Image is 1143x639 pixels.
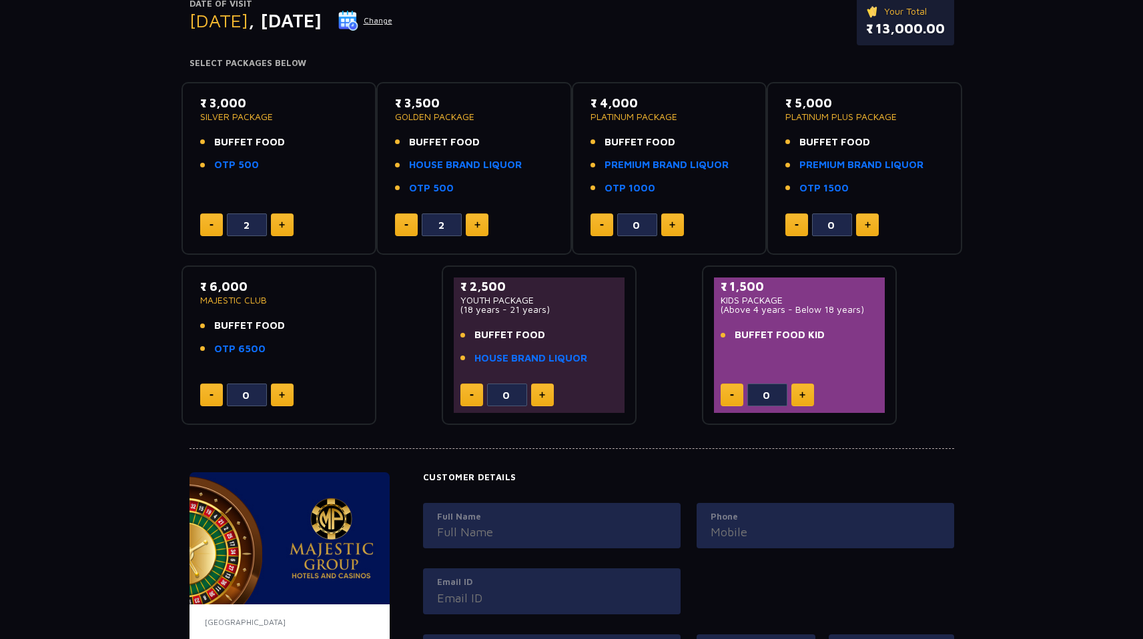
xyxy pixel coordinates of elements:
[210,224,214,226] img: minus
[395,94,553,112] p: ₹ 3,500
[470,394,474,396] img: minus
[279,392,285,398] img: plus
[189,58,954,69] h4: Select Packages Below
[795,224,799,226] img: minus
[730,394,734,396] img: minus
[605,135,675,150] span: BUFFET FOOD
[189,9,248,31] span: [DATE]
[404,224,408,226] img: minus
[605,181,655,196] a: OTP 1000
[474,351,587,366] a: HOUSE BRAND LIQUOR
[721,277,879,295] p: ₹ 1,500
[785,94,943,112] p: ₹ 5,000
[600,224,604,226] img: minus
[214,157,259,173] a: OTP 500
[248,9,322,31] span: , [DATE]
[437,510,667,524] label: Full Name
[200,295,358,305] p: MAJESTIC CLUB
[437,523,667,541] input: Full Name
[799,157,923,173] a: PREMIUM BRAND LIQUOR
[605,157,729,173] a: PREMIUM BRAND LIQUOR
[721,305,879,314] p: (Above 4 years - Below 18 years)
[721,295,879,305] p: KIDS PACKAGE
[214,318,285,334] span: BUFFET FOOD
[460,295,619,305] p: YOUTH PACKAGE
[189,472,390,604] img: majesticPride-banner
[865,221,871,228] img: plus
[785,112,943,121] p: PLATINUM PLUS PACKAGE
[338,10,393,31] button: Change
[735,328,825,343] span: BUFFET FOOD KID
[409,157,522,173] a: HOUSE BRAND LIQUOR
[669,221,675,228] img: plus
[866,4,880,19] img: ticket
[437,576,667,589] label: Email ID
[214,342,266,357] a: OTP 6500
[539,392,545,398] img: plus
[866,4,945,19] p: Your Total
[866,19,945,39] p: ₹ 13,000.00
[474,328,545,343] span: BUFFET FOOD
[437,589,667,607] input: Email ID
[214,135,285,150] span: BUFFET FOOD
[799,135,870,150] span: BUFFET FOOD
[200,94,358,112] p: ₹ 3,000
[395,112,553,121] p: GOLDEN PACKAGE
[591,94,749,112] p: ₹ 4,000
[711,510,940,524] label: Phone
[200,277,358,295] p: ₹ 6,000
[200,112,358,121] p: SILVER PACKAGE
[460,277,619,295] p: ₹ 2,500
[279,221,285,228] img: plus
[799,181,849,196] a: OTP 1500
[799,392,805,398] img: plus
[591,112,749,121] p: PLATINUM PACKAGE
[210,394,214,396] img: minus
[423,472,954,483] h4: Customer Details
[409,181,454,196] a: OTP 500
[460,305,619,314] p: (18 years - 21 years)
[409,135,480,150] span: BUFFET FOOD
[205,616,374,628] p: [GEOGRAPHIC_DATA]
[711,523,940,541] input: Mobile
[474,221,480,228] img: plus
